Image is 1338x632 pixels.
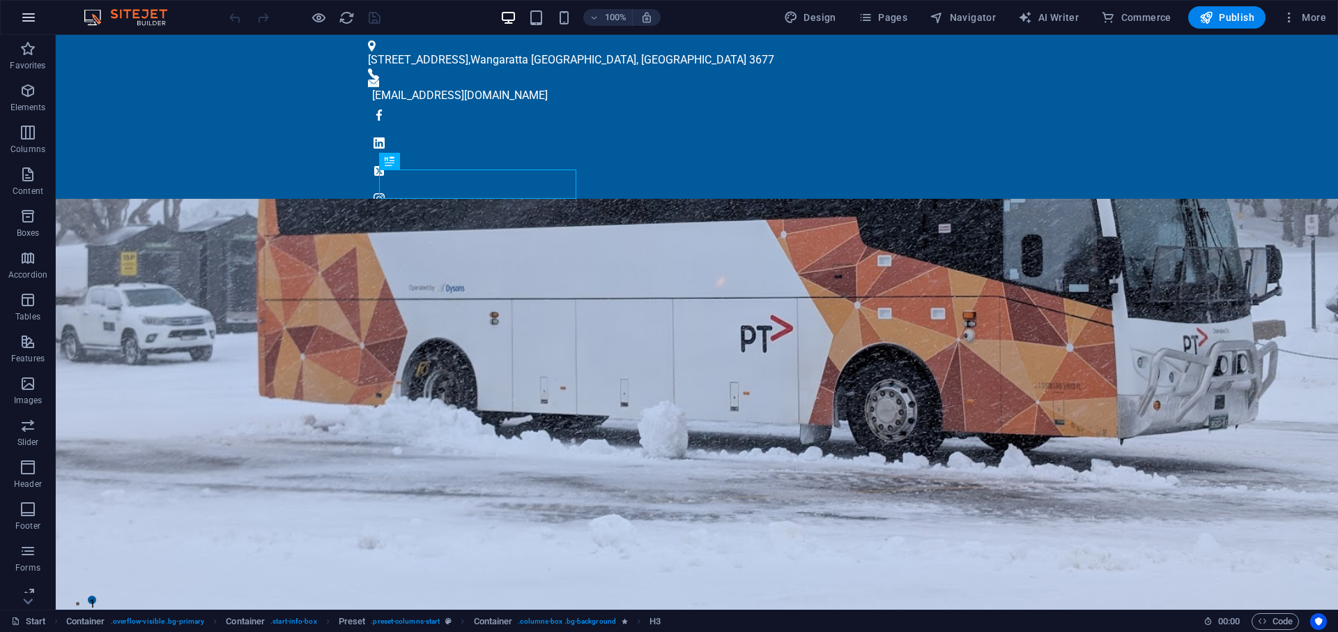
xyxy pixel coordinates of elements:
span: Code [1258,613,1293,630]
p: Header [14,479,42,490]
p: Favorites [10,60,45,71]
button: More [1277,6,1332,29]
button: AI Writer [1013,6,1084,29]
button: Publish [1188,6,1266,29]
span: . start-info-box [270,613,316,630]
i: This element is a customizable preset [445,617,452,625]
div: Design (Ctrl+Alt+Y) [778,6,842,29]
span: Publish [1199,10,1254,24]
a: Click to cancel selection. Double-click to open Pages [11,613,46,630]
p: Forms [15,562,40,573]
span: Commerce [1101,10,1171,24]
span: . preset-columns-start [371,613,440,630]
button: 100% [583,9,633,26]
nav: breadcrumb [66,613,661,630]
span: Click to select. Double-click to edit [474,613,513,630]
span: . columns-box .bg-background [518,613,616,630]
p: Accordion [8,269,47,280]
span: Design [784,10,836,24]
button: Commerce [1095,6,1177,29]
p: Content [13,186,43,197]
p: Footer [15,520,40,532]
span: Navigator [930,10,996,24]
button: Usercentrics [1310,613,1327,630]
button: Pages [853,6,913,29]
i: Reload page [339,10,355,26]
span: Click to select. Double-click to edit [339,613,366,630]
p: Images [14,395,43,406]
h6: Session time [1204,613,1240,630]
button: reload [338,9,355,26]
i: Element contains an animation [622,617,628,625]
h6: 100% [604,9,626,26]
span: AI Writer [1018,10,1079,24]
span: More [1282,10,1326,24]
button: Code [1252,613,1299,630]
button: Navigator [924,6,1001,29]
p: Elements [10,102,46,113]
span: Pages [859,10,907,24]
span: . overflow-visible .bg-primary [111,613,205,630]
p: Tables [15,311,40,322]
span: : [1228,616,1230,626]
button: 1 [32,561,40,569]
span: Click to select. Double-click to edit [649,613,661,630]
span: Click to select. Double-click to edit [226,613,265,630]
span: Click to select. Double-click to edit [66,613,105,630]
p: Boxes [17,227,40,239]
i: On resize automatically adjust zoom level to fit chosen device. [640,11,653,24]
img: Editor Logo [80,9,185,26]
p: Slider [17,437,39,448]
button: Design [778,6,842,29]
p: Features [11,353,45,364]
p: Columns [10,144,45,155]
span: 00 00 [1218,613,1240,630]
